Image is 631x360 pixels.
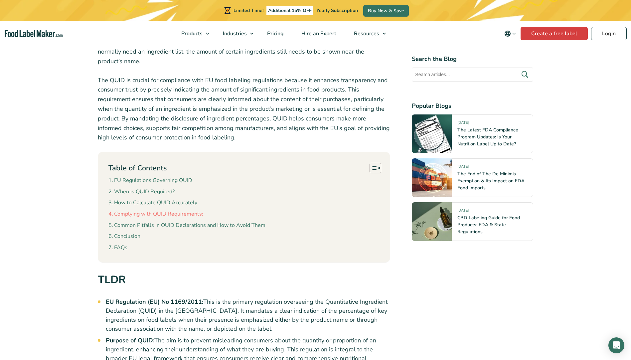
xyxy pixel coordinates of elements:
a: Complying with QUID Requirements: [108,210,203,219]
a: The End of The De Minimis Exemption & Its Impact on FDA Food Imports [457,171,525,191]
strong: EU Regulation (EU) No 1169/2011: [106,298,203,306]
span: Additional 15% OFF [266,6,313,15]
p: The QUID is crucial for compliance with EU food labeling regulations because it enhances transpar... [98,76,391,143]
a: Toggle Table of Content [365,162,380,174]
a: EU Regulations Governing QUID [108,176,192,185]
strong: TLDR [98,272,126,287]
span: Hire an Expert [299,30,337,37]
span: Pricing [265,30,284,37]
a: FAQs [108,244,127,252]
span: [DATE] [457,120,469,128]
div: Open Intercom Messenger [608,337,624,353]
a: Pricing [258,21,291,46]
span: [DATE] [457,208,469,216]
a: Login [591,27,627,40]
a: Resources [345,21,389,46]
span: Limited Time! [234,7,263,14]
a: Buy Now & Save [363,5,409,17]
a: Products [173,21,213,46]
a: The Latest FDA Compliance Program Updates: Is Your Nutrition Label Up to Date? [457,127,518,147]
strong: Purpose of QUID: [106,336,154,344]
input: Search articles... [412,68,533,82]
span: Yearly Subscription [316,7,358,14]
span: Industries [221,30,247,37]
button: Change language [500,27,521,40]
a: Common Pitfalls in QUID Declarations and How to Avoid Them [108,221,265,230]
a: Conclusion [108,232,140,241]
a: How to Calculate QUID Accurately [108,199,197,207]
li: This is the primary regulation overseeing the Quantitative Ingredient Declaration (QUID) in the [... [106,297,391,333]
span: [DATE] [457,164,469,172]
span: Products [179,30,203,37]
a: When is QUID Required? [108,188,175,196]
p: Table of Contents [108,163,167,173]
a: CBD Labeling Guide for Food Products: FDA & State Regulations [457,215,520,235]
a: Create a free label [521,27,588,40]
h4: Search the Blog [412,55,533,64]
a: Food Label Maker homepage [5,30,63,38]
a: Hire an Expert [293,21,344,46]
a: Industries [214,21,257,46]
span: Resources [352,30,380,37]
h4: Popular Blogs [412,101,533,110]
